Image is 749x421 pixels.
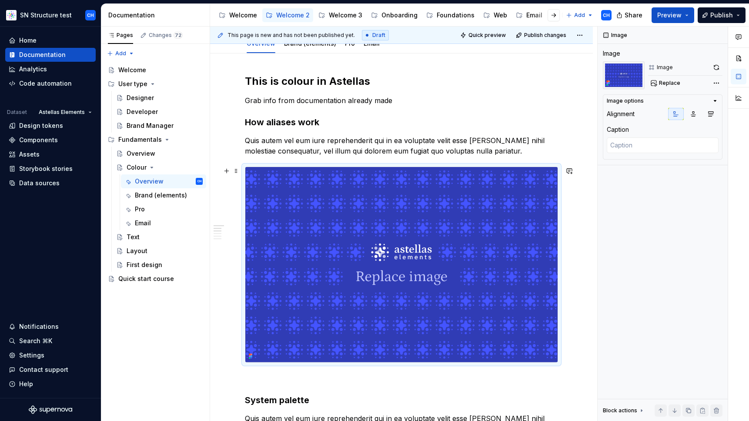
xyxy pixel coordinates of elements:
a: Brand (elements) [121,188,206,202]
a: Developer [113,105,206,119]
a: Email [121,216,206,230]
span: Preview [657,11,682,20]
a: Pro [121,202,206,216]
button: Astellas Elements [35,106,96,118]
span: This page is new and has not been published yet. [227,32,355,39]
div: CH [603,12,610,19]
a: Assets [5,147,96,161]
a: Designer [113,91,206,105]
a: First design [113,258,206,272]
span: Astellas Elements [39,109,85,116]
div: Help [19,380,33,388]
div: Image [603,49,620,58]
a: Settings [5,348,96,362]
div: SN Structure test [20,11,72,20]
a: Overview [113,147,206,160]
h2: This is colour in Astellas [245,74,558,88]
div: Fundamentals [118,135,162,144]
div: Components [19,136,58,144]
div: Email [526,11,542,20]
img: b2369ad3-f38c-46c1-b2a2-f2452fdbdcd2.png [6,10,17,20]
div: Contact support [19,365,68,374]
div: Home [19,36,37,45]
button: Image options [607,97,719,104]
p: Quis autem vel eum iure reprehenderit qui in ea voluptate velit esse [PERSON_NAME] nihil molestia... [245,135,558,156]
a: Data sources [5,176,96,190]
div: Welcome 3 [329,11,362,20]
div: Image options [607,97,644,104]
div: Alignment [607,110,635,118]
div: Block actions [603,404,645,417]
div: Developer [127,107,158,116]
button: Publish changes [513,29,570,41]
div: Pro [135,205,145,214]
div: Page tree [215,7,562,24]
a: Welcome 2 [262,8,313,22]
div: Design tokens [19,121,63,130]
span: Share [625,11,642,20]
div: Overview [135,177,164,186]
div: Fundamentals [104,133,206,147]
div: Documentation [108,11,206,20]
a: Storybook stories [5,162,96,176]
div: Quick start course [118,274,174,283]
div: CH [87,12,94,19]
div: Analytics [19,65,47,74]
a: Components [5,133,96,147]
p: Grab info from documentation already made [245,95,558,106]
div: Page tree [104,63,206,286]
a: Layout [113,244,206,258]
div: Welcome [118,66,146,74]
div: Text [127,233,140,241]
div: Foundations [437,11,475,20]
div: Caption [607,125,629,134]
div: Pages [108,32,133,39]
a: Onboarding [368,8,421,22]
div: Notifications [19,322,59,331]
a: Colour [113,160,206,174]
div: Overview [243,34,279,52]
span: 72 [174,32,183,39]
a: Email [512,8,546,22]
button: Share [612,7,648,23]
span: Publish changes [524,32,566,39]
div: Data sources [19,179,60,187]
span: Add [115,50,126,57]
img: 34fb6caf-3f8a-4235-be5c-73a6f14e25dc.png [245,167,558,362]
div: Onboarding [381,11,418,20]
a: Foundations [423,8,478,22]
h3: How aliases work [245,116,558,128]
a: Text [113,230,206,244]
a: Documentation [5,48,96,62]
div: User type [104,77,206,91]
div: Changes [149,32,183,39]
div: Assets [19,150,40,159]
a: Brand Manager [113,119,206,133]
div: First design [127,261,162,269]
div: Welcome [229,11,257,20]
span: Replace [659,80,680,87]
div: Web [494,11,507,20]
div: Designer [127,94,154,102]
div: Brand Manager [127,121,174,130]
button: Publish [698,7,746,23]
div: Email [135,219,151,227]
a: Web [480,8,511,22]
div: Code automation [19,79,72,88]
a: Welcome 3 [315,8,366,22]
a: Home [5,33,96,47]
div: CH [197,177,201,186]
button: Notifications [5,320,96,334]
button: SN Structure testCH [2,6,99,24]
span: Publish [710,11,733,20]
button: Quick preview [458,29,510,41]
button: Help [5,377,96,391]
div: Welcome 2 [276,11,310,20]
button: Preview [652,7,694,23]
div: Brand (elements) [135,191,187,200]
button: Contact support [5,363,96,377]
a: OverviewCH [121,174,206,188]
a: Supernova Logo [29,405,72,414]
a: Welcome [104,63,206,77]
a: Welcome [215,8,261,22]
